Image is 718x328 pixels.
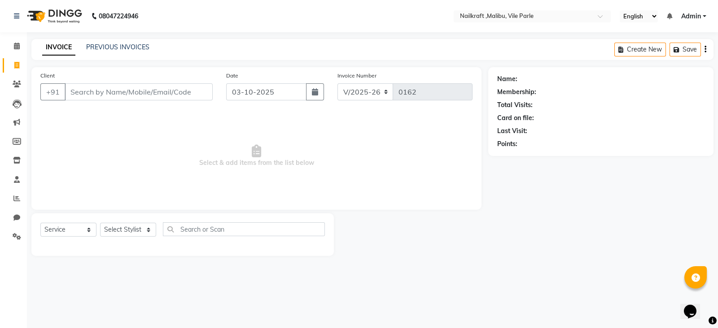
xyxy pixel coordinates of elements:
[614,43,666,56] button: Create New
[65,83,213,100] input: Search by Name/Mobile/Email/Code
[497,139,517,149] div: Points:
[40,83,66,100] button: +91
[337,72,377,80] label: Invoice Number
[23,4,84,29] img: logo
[497,126,527,136] div: Last Visit:
[86,43,149,51] a: PREVIOUS INVOICES
[497,113,534,123] div: Card on file:
[40,72,55,80] label: Client
[163,222,325,236] input: Search or Scan
[497,74,517,84] div: Name:
[42,39,75,56] a: INVOICE
[680,292,709,319] iframe: chat widget
[497,87,536,97] div: Membership:
[670,43,701,56] button: Save
[40,111,473,201] span: Select & add items from the list below
[681,12,701,21] span: Admin
[99,4,138,29] b: 08047224946
[497,100,533,110] div: Total Visits:
[226,72,238,80] label: Date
